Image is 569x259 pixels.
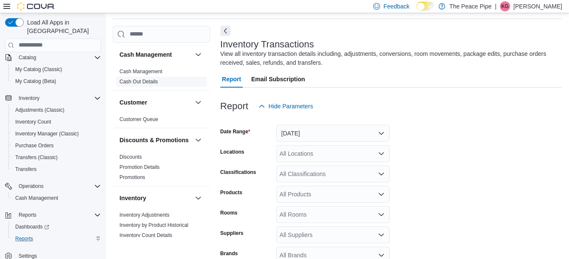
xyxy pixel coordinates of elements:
span: Reports [15,235,33,242]
span: Promotions [119,174,145,181]
h3: Inventory Transactions [220,39,314,50]
span: Customer Queue [119,116,158,123]
label: Brands [220,250,238,257]
div: Cash Management [113,66,210,90]
span: Inventory Count [15,118,51,125]
span: Adjustments (Classic) [15,107,64,113]
span: Discounts [119,154,142,160]
span: Operations [15,181,101,191]
a: Customer Queue [119,116,158,122]
a: Adjustments (Classic) [12,105,68,115]
div: Discounts & Promotions [113,152,210,186]
span: Promotion Details [119,164,160,171]
button: Adjustments (Classic) [8,104,104,116]
button: Catalog [2,52,104,63]
p: | [495,1,497,11]
a: Inventory Adjustments [119,212,169,218]
p: [PERSON_NAME] [513,1,562,11]
button: Open list of options [378,252,385,259]
button: Hide Parameters [255,98,316,115]
span: Dashboards [15,223,49,230]
button: Open list of options [378,231,385,238]
div: Katie Gordon [500,1,510,11]
a: Cash Out Details [119,79,158,85]
h3: Cash Management [119,50,172,59]
span: Transfers [15,166,36,173]
span: Catalog [19,54,36,61]
a: Promotion Details [119,164,160,170]
a: Promotions [119,174,145,180]
button: Inventory Count [8,116,104,128]
span: Inventory [19,95,39,102]
span: Transfers [12,164,101,174]
button: Operations [2,180,104,192]
span: Inventory Count [12,117,101,127]
button: Reports [2,209,104,221]
span: My Catalog (Beta) [15,78,56,85]
button: Inventory Manager (Classic) [8,128,104,140]
label: Products [220,189,242,196]
button: [DATE] [276,125,390,142]
button: Open list of options [378,150,385,157]
span: Reports [12,234,101,244]
span: Reports [15,210,101,220]
p: The Peace Pipe [450,1,492,11]
span: Email Subscription [251,71,305,88]
label: Date Range [220,128,250,135]
a: Transfers (Classic) [12,152,61,163]
button: Customer [193,97,203,107]
img: Cova [17,2,55,11]
button: Discounts & Promotions [193,135,203,145]
button: Cash Management [119,50,192,59]
button: Transfers [8,163,104,175]
label: Rooms [220,209,238,216]
span: Inventory Adjustments [119,212,169,218]
span: Dashboards [12,222,101,232]
a: Cash Management [12,193,61,203]
button: My Catalog (Classic) [8,63,104,75]
span: Load All Apps in [GEOGRAPHIC_DATA] [24,18,101,35]
span: Reports [19,212,36,218]
span: Operations [19,183,44,190]
span: Transfers (Classic) [15,154,58,161]
a: Cash Management [119,69,162,74]
span: My Catalog (Classic) [12,64,101,74]
div: View all inventory transaction details including, adjustments, conversions, room movements, packa... [220,50,558,67]
span: Transfers (Classic) [12,152,101,163]
button: Transfers (Classic) [8,152,104,163]
button: Customer [119,98,192,107]
button: Inventory [15,93,43,103]
span: Inventory Manager (Classic) [15,130,79,137]
button: Purchase Orders [8,140,104,152]
button: Reports [8,233,104,245]
button: Open list of options [378,211,385,218]
a: Reports [12,234,36,244]
button: Catalog [15,52,39,63]
span: Inventory by Product Historical [119,222,189,229]
a: Purchase Orders [12,141,57,151]
a: Inventory Manager (Classic) [12,129,82,139]
h3: Report [220,101,248,111]
span: My Catalog (Beta) [12,76,101,86]
a: Discounts [119,154,142,160]
span: Inventory Count Details [119,232,172,239]
span: Inventory [15,93,101,103]
button: Next [220,26,230,36]
button: Inventory [193,193,203,203]
h3: Customer [119,98,147,107]
label: Classifications [220,169,256,176]
span: Feedback [383,2,409,11]
button: Cash Management [193,50,203,60]
span: Cash Management [15,195,58,201]
a: Inventory Count [12,117,55,127]
a: My Catalog (Classic) [12,64,66,74]
h3: Discounts & Promotions [119,136,189,144]
span: Cash Management [119,68,162,75]
span: Adjustments (Classic) [12,105,101,115]
a: Dashboards [8,221,104,233]
div: Customer [113,114,210,128]
button: Open list of options [378,171,385,177]
button: Discounts & Promotions [119,136,192,144]
label: Locations [220,149,244,155]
